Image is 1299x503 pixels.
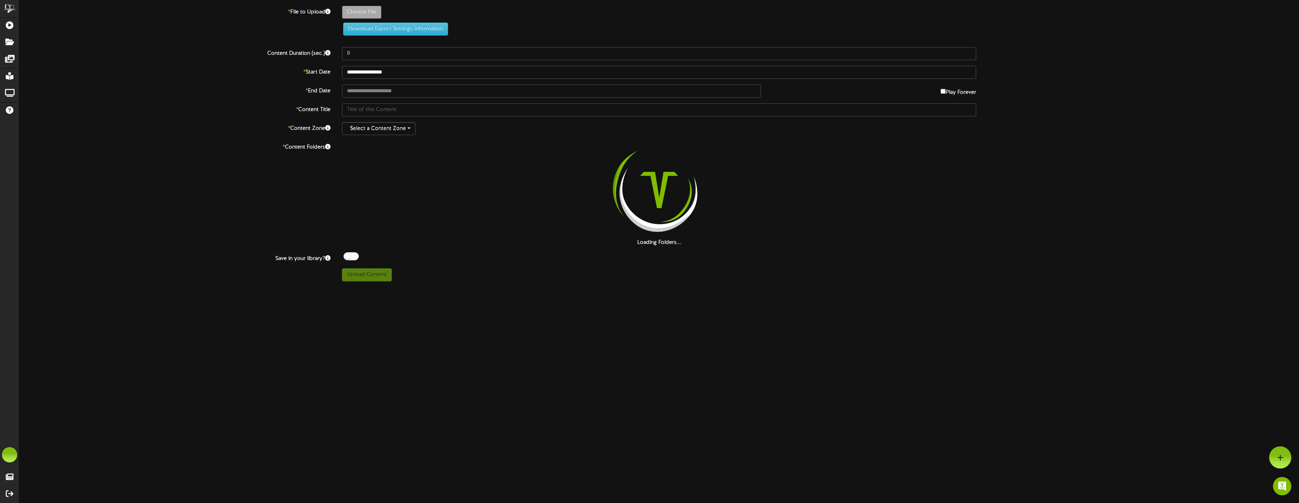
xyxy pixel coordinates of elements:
div: Open Intercom Messenger [1273,477,1291,495]
button: Upload Content [342,268,392,281]
input: Play Forever [941,89,946,94]
button: Download Export Settings Information [343,23,448,36]
label: End Date [13,85,336,95]
strong: Loading Folders... [637,240,681,245]
label: Start Date [13,66,336,76]
label: Content Title [13,103,336,114]
label: Content Folders [13,141,336,151]
label: Content Duration (sec.) [13,47,336,57]
input: Title of this Content [342,103,976,116]
label: Save in your library? [13,252,336,263]
label: File to Upload [13,6,336,16]
a: Download Export Settings Information [339,26,448,32]
img: loading-spinner-2.png [610,141,708,239]
label: Play Forever [941,85,976,96]
label: Content Zone [13,122,336,132]
button: Select a Content Zone [342,122,416,135]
